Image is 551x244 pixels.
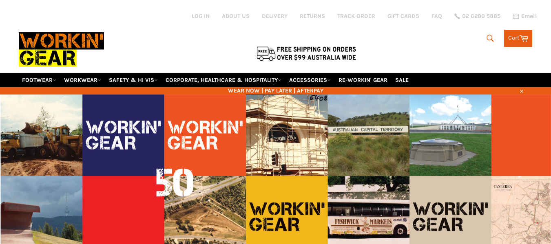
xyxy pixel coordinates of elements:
a: RETURNS [300,12,325,20]
a: Email [513,13,537,20]
a: FAQ [432,12,442,20]
a: GIFT CARDS [387,12,419,20]
a: Log in [192,13,210,20]
span: 02 6280 5885 [462,13,500,19]
a: FOOTWEAR [19,73,60,87]
img: Flat $9.95 shipping Australia wide [255,45,357,62]
a: CORPORATE, HEALTHCARE & HOSPITALITY [162,73,285,87]
a: SAFETY & HI VIS [106,73,161,87]
a: ABOUT US [222,12,250,20]
a: SALE [392,73,412,87]
span: WEAR NOW | PAY LATER | AFTERPAY [19,87,533,95]
a: Cart [504,30,532,47]
a: WORKWEAR [61,73,104,87]
a: TRACK ORDER [337,12,375,20]
a: RE-WORKIN' GEAR [335,73,391,87]
a: DELIVERY [262,12,288,20]
span: Email [521,13,537,19]
a: ACCESSORIES [286,73,334,87]
a: 02 6280 5885 [454,13,500,19]
img: Workin Gear leaders in Workwear, Safety Boots, PPE, Uniforms. Australia's No.1 in Workwear [19,26,104,73]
